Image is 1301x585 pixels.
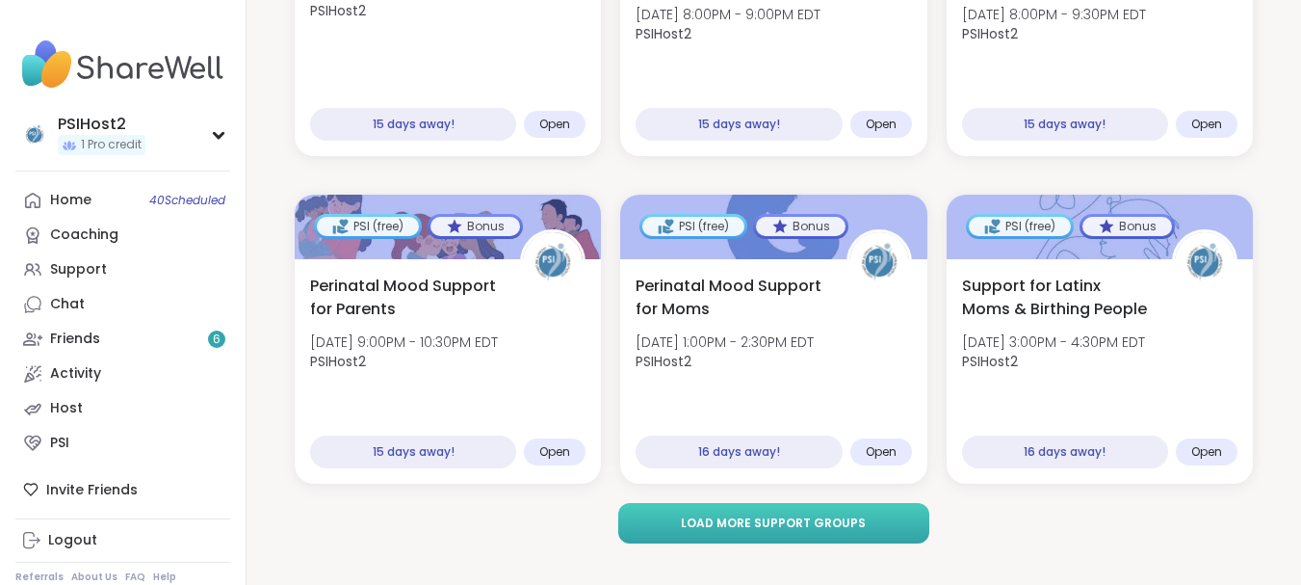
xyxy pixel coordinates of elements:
span: Open [539,117,570,132]
a: Referrals [15,571,64,584]
img: ShareWell Nav Logo [15,31,230,98]
b: PSIHost2 [636,24,691,43]
span: Perinatal Mood Support for Moms [636,275,824,321]
img: PSIHost2 [523,232,583,292]
b: PSIHost2 [962,24,1018,43]
span: Open [1191,444,1222,460]
div: PSIHost2 [58,114,145,135]
b: PSIHost2 [310,352,366,371]
div: Bonus [756,217,846,236]
div: PSI [50,434,69,453]
div: 15 days away! [310,436,516,468]
span: [DATE] 9:00PM - 10:30PM EDT [310,332,498,352]
img: PSIHost2 [1175,232,1235,292]
img: PSIHost2 [849,232,909,292]
a: PSI [15,426,230,461]
div: Host [50,399,83,418]
a: Logout [15,523,230,558]
span: Perinatal Mood Support for Parents [310,275,499,321]
div: Friends [50,330,100,349]
span: Open [866,444,897,460]
div: Coaching [50,226,118,245]
a: Host [15,391,230,426]
span: [DATE] 1:00PM - 2:30PM EDT [636,332,814,352]
span: [DATE] 3:00PM - 4:30PM EDT [962,332,1145,352]
div: Support [50,260,107,279]
div: Activity [50,364,101,384]
a: FAQ [125,571,145,584]
div: Logout [48,531,97,550]
a: About Us [71,571,117,584]
a: Home40Scheduled [15,183,230,218]
b: PSIHost2 [962,352,1018,371]
button: Load more support groups [618,503,930,544]
span: [DATE] 8:00PM - 9:00PM EDT [636,5,820,24]
div: Invite Friends [15,472,230,507]
span: Load more support groups [681,515,866,532]
a: Coaching [15,218,230,253]
span: Open [539,444,570,460]
span: 40 Scheduled [149,193,225,208]
div: PSI (free) [642,217,744,236]
span: Support for Latinx Moms & Birthing People [962,275,1151,321]
b: PSIHost2 [636,352,691,371]
div: 15 days away! [310,108,516,141]
div: 16 days away! [636,436,842,468]
div: 15 days away! [962,108,1168,141]
div: Bonus [1082,217,1172,236]
span: [DATE] 8:00PM - 9:30PM EDT [962,5,1146,24]
div: Home [50,191,91,210]
a: Friends6 [15,322,230,357]
span: Open [866,117,897,132]
div: Chat [50,295,85,314]
div: Bonus [430,217,520,236]
b: PSIHost2 [310,1,366,20]
span: 1 Pro credit [81,137,142,153]
a: Help [153,571,176,584]
a: Support [15,253,230,287]
span: Open [1191,117,1222,132]
div: 15 days away! [636,108,842,141]
div: PSI (free) [969,217,1071,236]
a: Activity [15,357,230,391]
span: 6 [213,332,221,348]
img: PSIHost2 [19,120,50,150]
div: PSI (free) [317,217,419,236]
a: Chat [15,287,230,322]
div: 16 days away! [962,436,1168,468]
